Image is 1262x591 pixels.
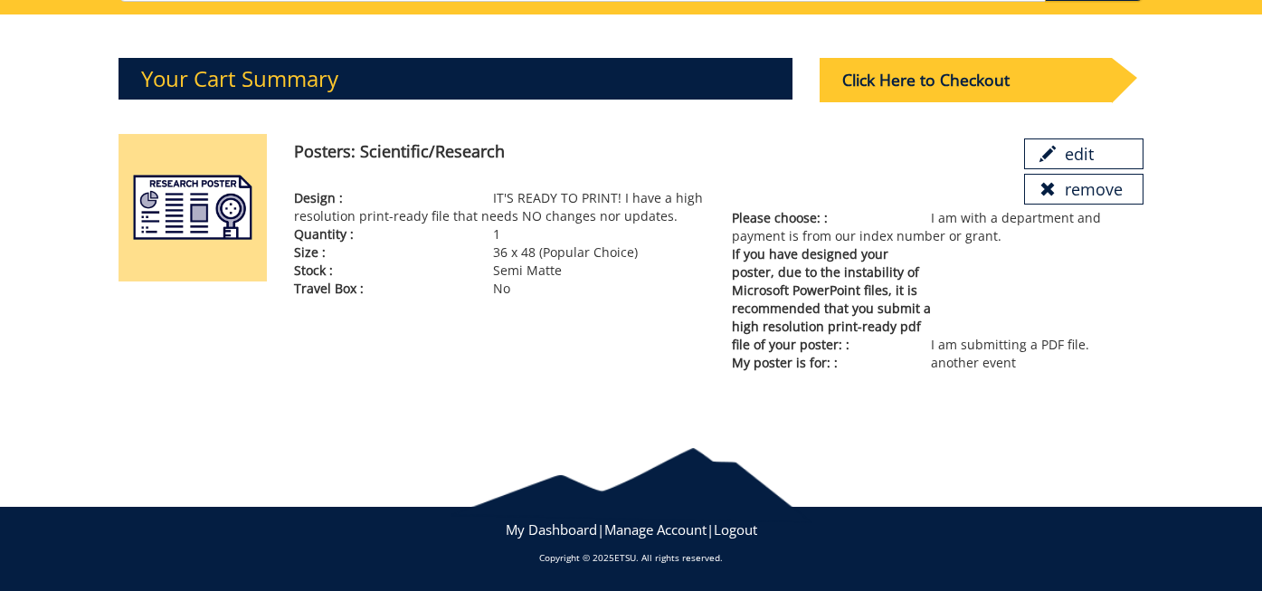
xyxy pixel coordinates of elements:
[732,245,1143,354] p: I am submitting a PDF file.
[294,225,493,243] span: Quantity :
[1024,138,1143,169] a: edit
[614,551,636,564] a: ETSU
[294,243,493,262] span: Size :
[294,189,493,207] span: Design :
[732,354,931,372] span: My poster is for: :
[294,262,493,280] span: Stock :
[604,520,707,539] a: Manage Account
[732,209,931,227] span: Please choose: :
[820,58,1112,102] div: Click Here to Checkout
[119,58,792,100] h3: Your Cart Summary
[820,90,1141,107] a: Click Here to Checkout
[119,134,267,282] img: posters-scientific-5aa5927cecefc5.90805739.png
[506,520,597,539] a: My Dashboard
[714,520,757,539] a: Logout
[1024,174,1143,205] a: remove
[294,189,705,225] p: IT'S READY TO PRINT! I have a high resolution print-ready file that needs NO changes nor updates.
[294,262,705,280] p: Semi Matte
[294,243,705,262] p: 36 x 48 (Popular Choice)
[732,245,931,354] span: If you have designed your poster, due to the instability of Microsoft PowerPoint files, it is rec...
[732,354,1143,372] p: another event
[732,209,1143,245] p: I am with a department and payment is from our index number or grant.
[294,225,705,243] p: 1
[294,280,493,298] span: Travel Box :
[294,280,705,298] p: No
[294,143,997,161] h4: Posters: Scientific/Research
